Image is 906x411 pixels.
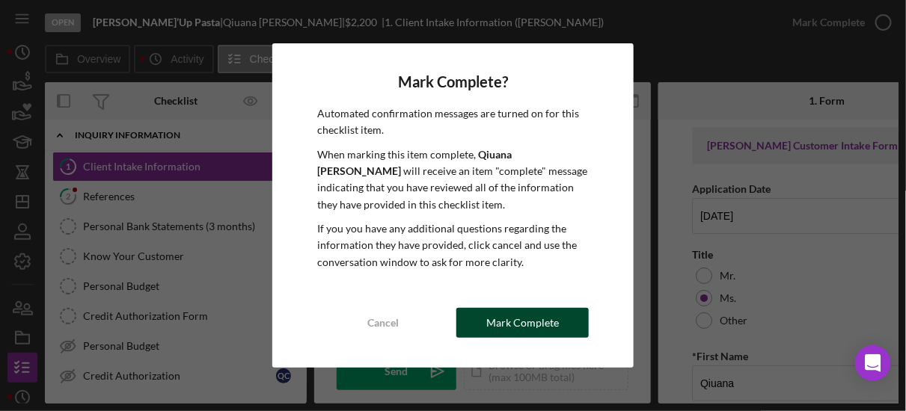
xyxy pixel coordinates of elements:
b: Qiuana [PERSON_NAME] [317,148,512,177]
div: Cancel [367,308,399,338]
p: When marking this item complete, will receive an item "complete" message indicating that you have... [317,146,589,214]
p: If you you have any additional questions regarding the information they have provided, click canc... [317,220,589,271]
p: Automated confirmation messages are turned on for this checklist item. [317,105,589,139]
button: Cancel [317,308,450,338]
div: Open Intercom Messenger [855,345,891,381]
h4: Mark Complete? [317,73,589,90]
button: Mark Complete [456,308,589,338]
div: Mark Complete [486,308,559,338]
